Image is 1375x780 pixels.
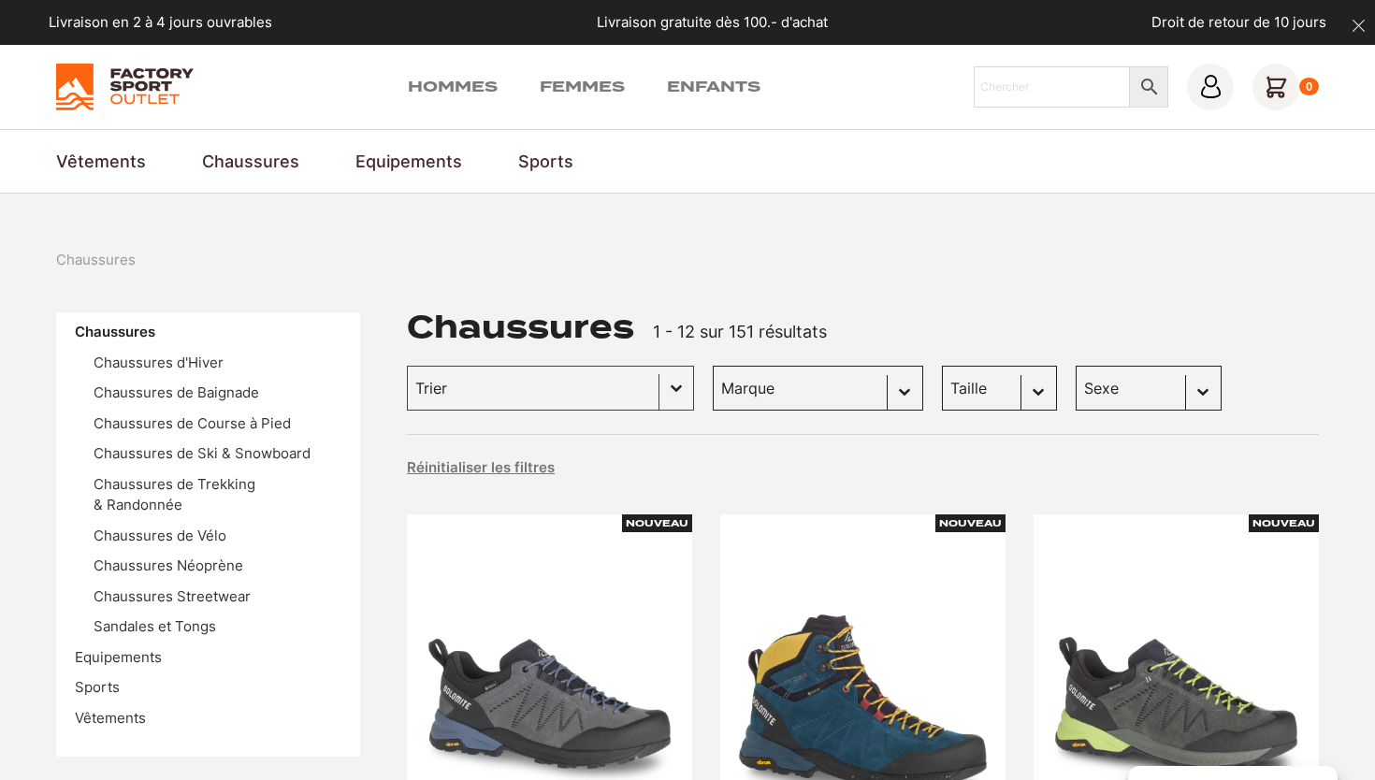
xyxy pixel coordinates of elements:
[94,587,251,605] a: Chaussures Streetwear
[1151,12,1326,34] p: Droit de retour de 10 jours
[518,149,573,174] a: Sports
[94,617,216,635] a: Sandales et Tongs
[407,458,555,477] button: Réinitialiser les filtres
[94,527,226,544] a: Chaussures de Vélo
[94,556,243,574] a: Chaussures Néoprène
[1342,9,1375,42] button: dismiss
[653,322,827,341] span: 1 - 12 sur 151 résultats
[408,76,498,98] a: Hommes
[202,149,299,174] a: Chaussures
[94,383,259,401] a: Chaussures de Baignade
[56,250,136,271] span: Chaussures
[94,444,311,462] a: Chaussures de Ski & Snowboard
[94,414,291,432] a: Chaussures de Course à Pied
[415,376,651,400] input: Trier
[407,312,634,342] h1: Chaussures
[56,250,136,271] nav: breadcrumbs
[355,149,462,174] a: Equipements
[56,149,146,174] a: Vêtements
[659,367,693,410] button: Basculer la liste
[94,475,255,514] a: Chaussures de Trekking & Randonnée
[75,709,146,727] a: Vêtements
[540,76,625,98] a: Femmes
[94,354,224,371] a: Chaussures d'Hiver
[667,76,760,98] a: Enfants
[974,66,1131,108] input: Chercher
[75,323,155,340] a: Chaussures
[75,648,162,666] a: Equipements
[56,64,194,110] img: Factory Sport Outlet
[597,12,828,34] p: Livraison gratuite dès 100.- d'achat
[75,678,120,696] a: Sports
[49,12,272,34] p: Livraison en 2 à 4 jours ouvrables
[1299,78,1319,96] div: 0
